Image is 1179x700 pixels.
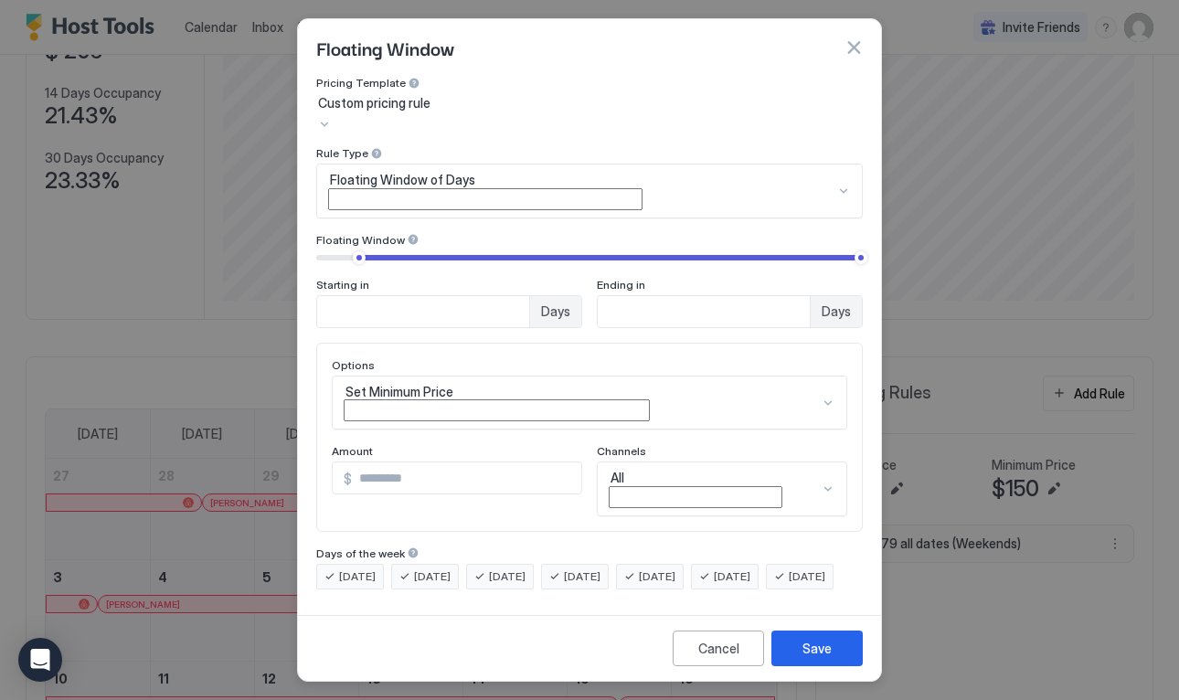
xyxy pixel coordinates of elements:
[316,34,454,61] span: Floating Window
[598,296,810,327] input: Input Field
[597,278,645,292] span: Ending in
[318,95,430,111] span: Custom pricing rule
[597,444,646,458] span: Channels
[802,639,832,658] div: Save
[771,631,863,666] button: Save
[611,470,624,486] span: All
[18,638,62,682] div: Open Intercom Messenger
[316,76,406,90] span: Pricing Template
[317,296,529,327] input: Input Field
[789,568,825,585] span: [DATE]
[414,568,451,585] span: [DATE]
[564,568,600,585] span: [DATE]
[332,358,375,372] span: Options
[345,384,453,400] span: Set Minimum Price
[344,471,352,487] span: $
[541,303,570,320] span: Days
[489,568,526,585] span: [DATE]
[822,303,851,320] span: Days
[330,172,475,188] span: Floating Window of Days
[714,568,750,585] span: [DATE]
[339,568,376,585] span: [DATE]
[639,568,675,585] span: [DATE]
[332,444,373,458] span: Amount
[352,462,581,493] input: Input Field
[316,146,368,160] span: Rule Type
[316,546,405,560] span: Days of the week
[698,639,739,658] div: Cancel
[673,631,764,666] button: Cancel
[316,278,369,292] span: Starting in
[316,233,405,247] span: Floating Window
